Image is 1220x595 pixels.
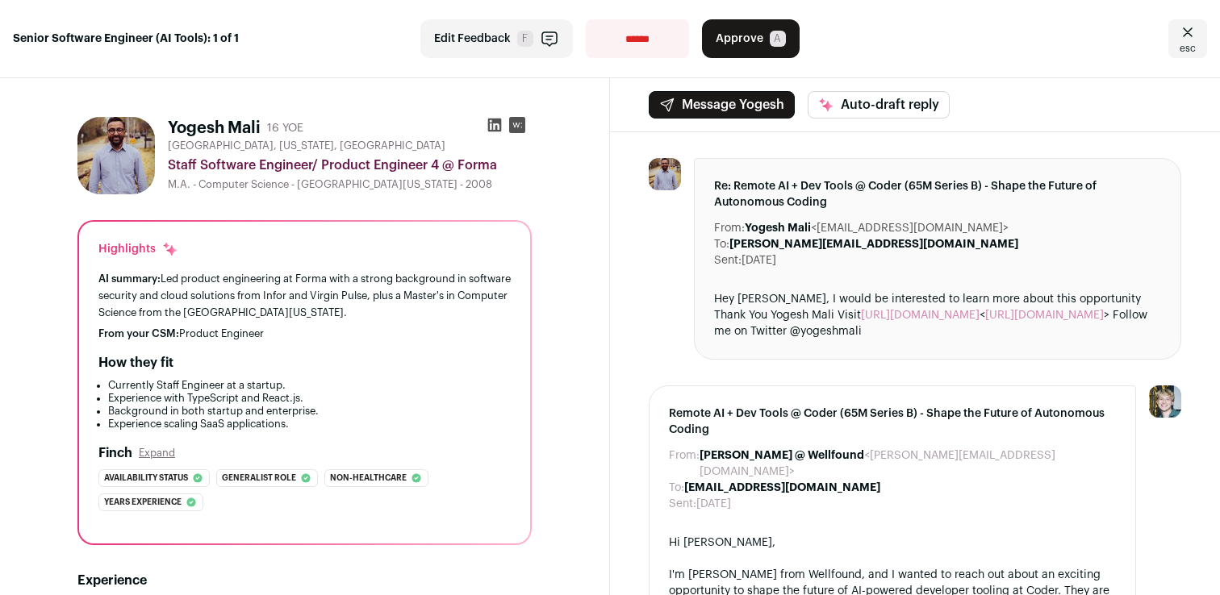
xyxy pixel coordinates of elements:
dt: To: [714,236,729,252]
dt: From: [669,447,700,480]
button: Auto-draft reply [808,91,950,119]
li: Experience scaling SaaS applications. [108,418,511,431]
div: Highlights [98,241,178,257]
a: [URL][DOMAIN_NAME] [985,310,1104,321]
b: [PERSON_NAME] @ Wellfound [700,450,864,461]
div: Product Engineer [98,327,511,340]
span: From your CSM: [98,328,179,339]
div: Hey [PERSON_NAME], I would be interested to learn more about this opportunity Thank You Yogesh Ma... [714,291,1161,339]
img: f75a810f51ca7a4cbc9407e0eca5eaa08fe00bb9e89dc9374995fc5319894a35 [649,158,681,190]
button: Edit Feedback F [420,19,573,58]
li: Background in both startup and enterprise. [108,405,511,418]
button: Approve A [702,19,800,58]
img: f75a810f51ca7a4cbc9407e0eca5eaa08fe00bb9e89dc9374995fc5319894a35 [77,117,155,194]
span: A [770,31,786,47]
span: AI summary: [98,273,161,284]
dt: Sent: [669,496,696,512]
span: esc [1180,42,1196,55]
dt: Sent: [714,252,742,268]
dd: [DATE] [696,496,731,512]
span: Availability status [104,470,188,486]
b: [PERSON_NAME][EMAIL_ADDRESS][DOMAIN_NAME] [729,239,1018,250]
li: Currently Staff Engineer at a startup. [108,379,511,392]
dt: From: [714,220,745,236]
span: [GEOGRAPHIC_DATA], [US_STATE], [GEOGRAPHIC_DATA] [168,139,445,152]
dd: <[EMAIL_ADDRESS][DOMAIN_NAME]> [745,220,1009,236]
div: 16 YOE [267,120,303,136]
span: Non-healthcare [330,470,407,486]
span: F [517,31,533,47]
div: Staff Software Engineer/ Product Engineer 4 @ Forma [168,156,532,175]
a: Close [1168,19,1207,58]
button: Message Yogesh [649,91,795,119]
dd: [DATE] [742,252,776,268]
div: Led product engineering at Forma with a strong background in software security and cloud solution... [98,270,511,321]
button: Expand [139,447,175,460]
a: [URL][DOMAIN_NAME] [861,310,980,321]
li: Experience with TypeScript and React.js. [108,392,511,405]
dt: To: [669,480,684,496]
h2: How they fit [98,353,173,372]
h1: Yogesh Mali [168,117,261,139]
strong: Senior Software Engineer (AI Tools): 1 of 1 [13,31,239,47]
span: Edit Feedback [434,31,511,47]
h2: Finch [98,443,132,463]
span: Remote AI + Dev Tools @ Coder (65M Series B) - Shape the Future of Autonomous Coding [669,406,1116,438]
dd: <[PERSON_NAME][EMAIL_ADDRESS][DOMAIN_NAME]> [700,447,1116,480]
span: Years experience [104,494,182,510]
span: Generalist role [222,470,296,486]
b: Yogesh Mali [745,223,811,234]
img: 6494470-medium_jpg [1149,385,1181,418]
div: Hi [PERSON_NAME], [669,535,1116,551]
b: [EMAIL_ADDRESS][DOMAIN_NAME] [684,482,880,493]
span: Approve [716,31,763,47]
span: Re: Remote AI + Dev Tools @ Coder (65M Series B) - Shape the Future of Autonomous Coding [714,178,1161,210]
h2: Experience [77,571,532,590]
div: M.A. - Computer Science - [GEOGRAPHIC_DATA][US_STATE] - 2008 [168,178,532,191]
